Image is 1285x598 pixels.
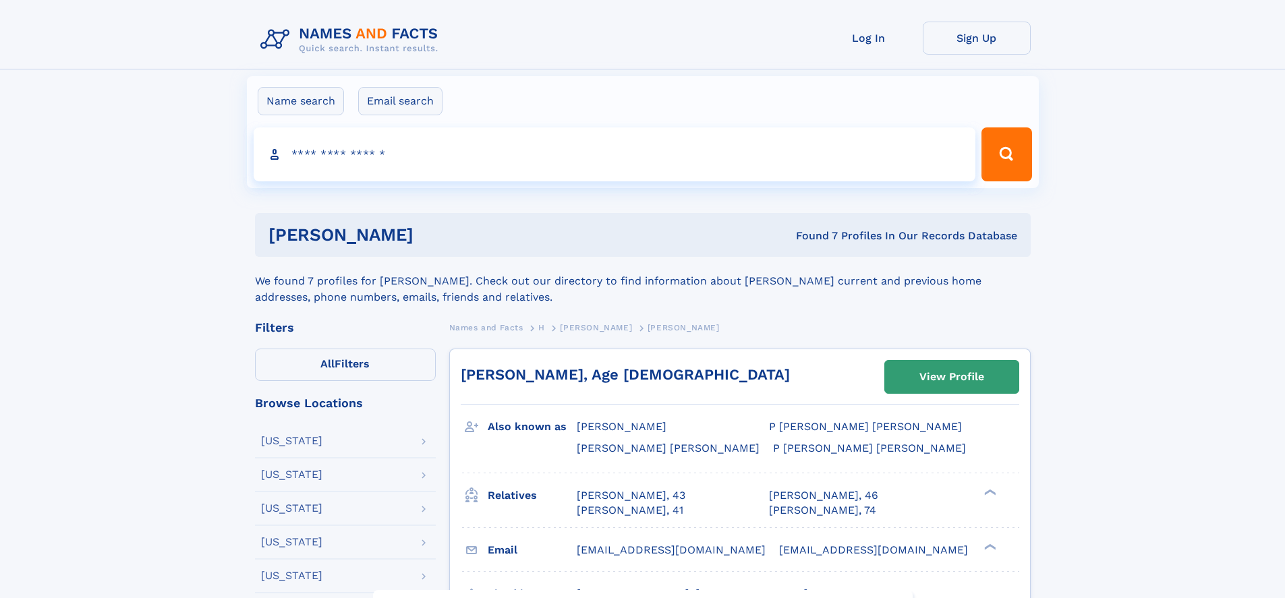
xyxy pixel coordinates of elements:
a: [PERSON_NAME], Age [DEMOGRAPHIC_DATA] [461,366,790,383]
span: [PERSON_NAME] [577,420,666,433]
div: [US_STATE] [261,436,322,446]
img: Logo Names and Facts [255,22,449,58]
span: [PERSON_NAME] [560,323,632,332]
a: [PERSON_NAME] [560,319,632,336]
span: [EMAIL_ADDRESS][DOMAIN_NAME] [779,543,968,556]
span: [PERSON_NAME] [PERSON_NAME] [577,442,760,454]
span: H [538,323,545,332]
span: [PERSON_NAME] [648,323,720,332]
div: [US_STATE] [261,570,322,581]
div: ❯ [981,542,997,551]
a: Log In [815,22,923,55]
a: Sign Up [923,22,1031,55]
div: Filters [255,322,436,334]
a: H [538,319,545,336]
input: search input [254,127,976,181]
div: We found 7 profiles for [PERSON_NAME]. Check out our directory to find information about [PERSON_... [255,257,1031,305]
div: [US_STATE] [261,503,322,514]
h3: Also known as [488,415,577,438]
div: Browse Locations [255,397,436,409]
span: P [PERSON_NAME] [PERSON_NAME] [773,442,966,454]
h1: [PERSON_NAME] [268,227,605,243]
div: View Profile [919,361,984,392]
a: Names and Facts [449,319,523,336]
label: Filters [255,349,436,381]
button: Search Button [981,127,1031,181]
div: [US_STATE] [261,537,322,547]
a: [PERSON_NAME], 46 [769,488,878,503]
span: All [320,357,335,370]
label: Name search [258,87,344,115]
h3: Email [488,539,577,562]
a: View Profile [885,361,1019,393]
div: [US_STATE] [261,469,322,480]
a: [PERSON_NAME], 43 [577,488,685,503]
span: [EMAIL_ADDRESS][DOMAIN_NAME] [577,543,766,556]
span: P [PERSON_NAME] [PERSON_NAME] [769,420,962,433]
div: Found 7 Profiles In Our Records Database [604,229,1017,243]
div: ❯ [981,487,997,496]
a: [PERSON_NAME], 41 [577,503,683,518]
h3: Relatives [488,484,577,507]
a: [PERSON_NAME], 74 [769,503,876,518]
label: Email search [358,87,442,115]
